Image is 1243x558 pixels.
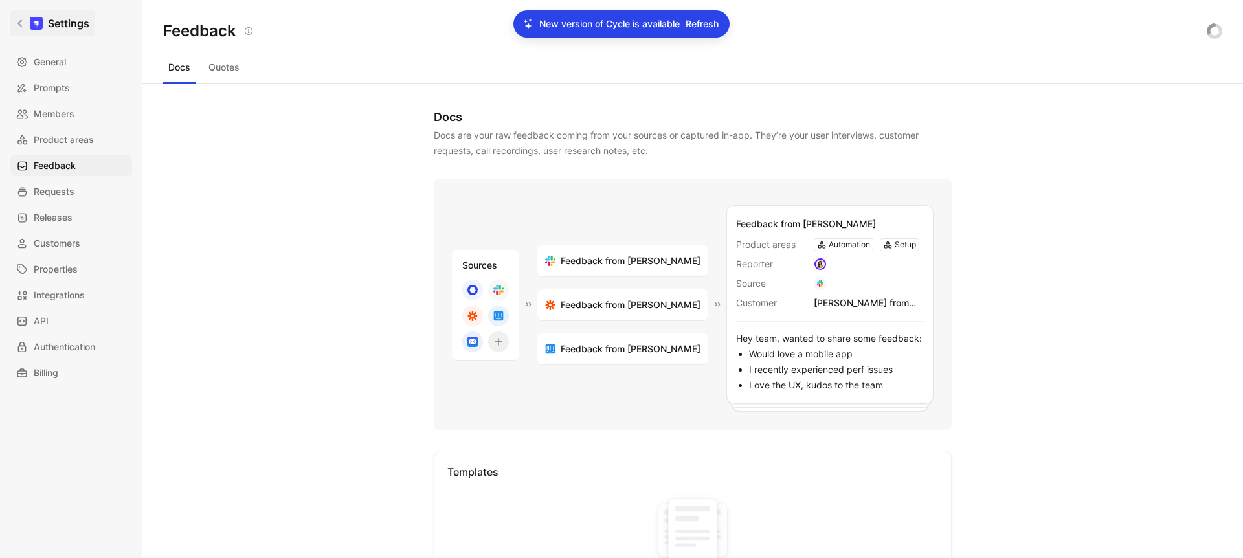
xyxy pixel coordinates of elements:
[34,365,58,381] span: Billing
[561,341,700,357] span: Feedback from [PERSON_NAME]
[34,184,74,199] span: Requests
[736,276,809,291] span: Source
[10,52,132,73] a: General
[34,236,80,251] span: Customers
[34,132,94,148] span: Product areas
[34,210,73,225] span: Releases
[34,106,74,122] span: Members
[10,155,132,176] a: Feedback
[462,260,497,271] span: Sources
[10,207,132,228] a: Releases
[34,54,66,70] span: General
[34,287,85,303] span: Integrations
[10,337,132,357] a: Authentication
[749,362,924,377] li: I recently experienced perf issues
[10,181,132,202] a: Requests
[34,80,70,96] span: Prompts
[10,129,132,150] a: Product areas
[736,237,809,252] span: Product areas
[685,16,719,32] button: Refresh
[34,158,76,173] span: Feedback
[10,259,132,280] a: Properties
[829,238,870,251] div: Automation
[10,104,132,124] a: Members
[895,238,916,251] div: Setup
[163,21,236,41] h2: Feedback
[736,295,809,311] span: Customer
[814,295,924,311] div: [PERSON_NAME] from
[434,128,952,159] div: Docs are your raw feedback coming from your sources or captured in-app. They’re your user intervi...
[10,233,132,254] a: Customers
[10,10,95,36] a: Settings
[163,57,196,78] button: Docs
[561,253,700,269] span: Feedback from [PERSON_NAME]
[736,256,809,272] span: Reporter
[10,363,132,383] a: Billing
[749,377,924,393] li: Love the UX, kudos to the team
[447,464,938,480] div: Templates
[10,285,132,306] a: Integrations
[561,297,700,313] span: Feedback from [PERSON_NAME]
[736,218,876,229] span: Feedback from [PERSON_NAME]
[10,311,132,331] a: API
[48,16,89,31] h1: Settings
[816,260,825,269] img: avatar
[10,78,132,98] a: Prompts
[736,321,924,393] div: Hey team, wanted to share some feedback:
[34,262,78,277] span: Properties
[34,313,49,329] span: API
[539,16,680,32] p: New version of Cycle is available
[203,57,245,78] button: Quotes
[686,16,719,32] span: Refresh
[34,339,95,355] span: Authentication
[749,346,924,362] li: Would love a mobile app
[434,109,952,125] div: Docs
